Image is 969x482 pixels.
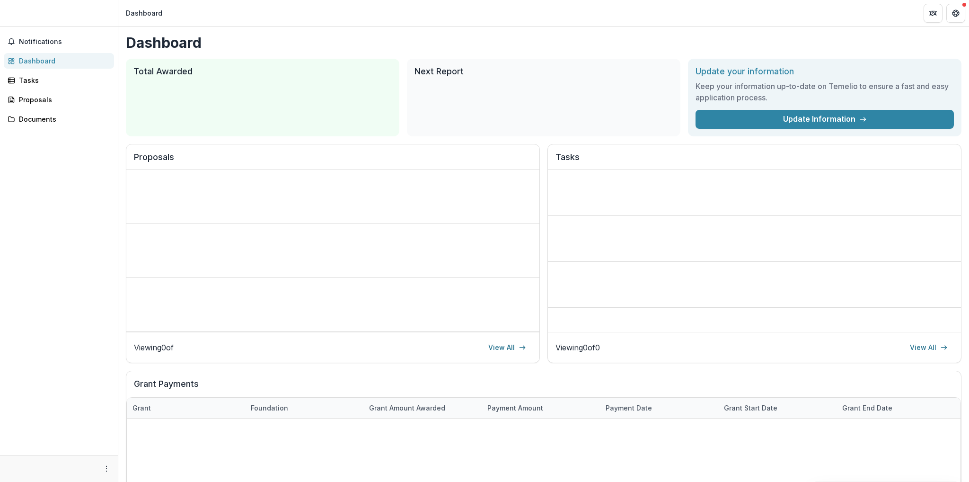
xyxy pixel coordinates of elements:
[19,114,106,124] div: Documents
[4,92,114,107] a: Proposals
[4,34,114,49] button: Notifications
[134,379,953,397] h2: Grant Payments
[946,4,965,23] button: Get Help
[414,66,673,77] h2: Next Report
[134,342,174,353] p: Viewing 0 of
[924,4,943,23] button: Partners
[126,34,961,51] h1: Dashboard
[134,152,532,170] h2: Proposals
[696,110,954,129] a: Update Information
[126,8,162,18] div: Dashboard
[19,95,106,105] div: Proposals
[555,152,953,170] h2: Tasks
[904,340,953,355] a: View All
[19,75,106,85] div: Tasks
[555,342,600,353] p: Viewing 0 of 0
[133,66,392,77] h2: Total Awarded
[19,56,106,66] div: Dashboard
[19,38,110,46] span: Notifications
[696,66,954,77] h2: Update your information
[4,72,114,88] a: Tasks
[696,80,954,103] h3: Keep your information up-to-date on Temelio to ensure a fast and easy application process.
[101,463,112,474] button: More
[4,111,114,127] a: Documents
[122,6,166,20] nav: breadcrumb
[483,340,532,355] a: View All
[4,53,114,69] a: Dashboard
